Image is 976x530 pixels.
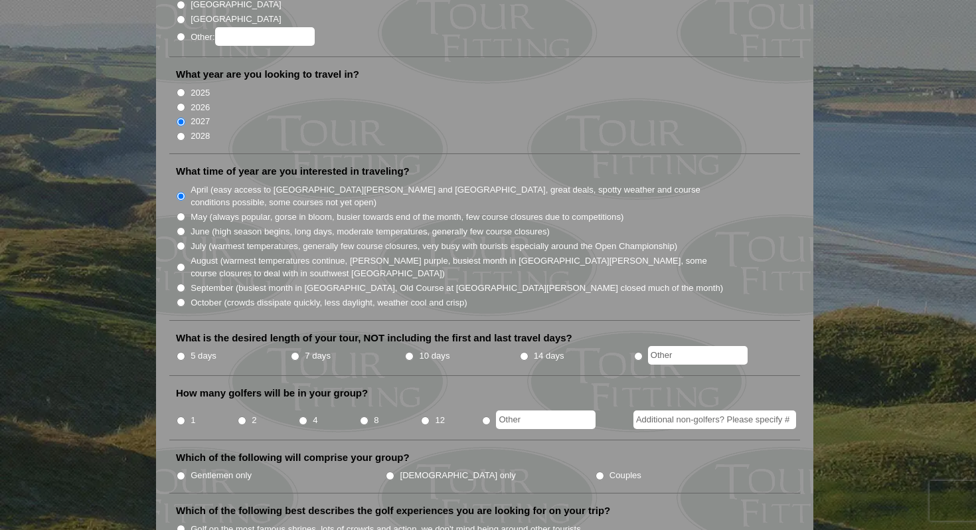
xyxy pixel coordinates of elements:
[191,27,314,46] label: Other:
[305,349,331,363] label: 7 days
[191,115,210,128] label: 2027
[176,451,410,464] label: Which of the following will comprise your group?
[191,130,210,143] label: 2028
[191,101,210,114] label: 2026
[191,414,195,427] label: 1
[313,414,317,427] label: 4
[374,414,378,427] label: 8
[191,240,677,253] label: July (warmest temperatures, generally few course closures, very busy with tourists especially aro...
[176,165,410,178] label: What time of year are you interested in traveling?
[191,225,550,238] label: June (high season begins, long days, moderate temperatures, generally few course closures)
[252,414,256,427] label: 2
[191,282,723,295] label: September (busiest month in [GEOGRAPHIC_DATA], Old Course at [GEOGRAPHIC_DATA][PERSON_NAME] close...
[633,410,796,429] input: Additional non-golfers? Please specify #
[191,296,467,309] label: October (crowds dissipate quickly, less daylight, weather cool and crisp)
[176,387,368,400] label: How many golfers will be in your group?
[648,346,748,365] input: Other
[496,410,596,429] input: Other
[191,469,252,482] label: Gentlemen only
[176,504,610,517] label: Which of the following best describes the golf experiences you are looking for on your trip?
[191,13,281,26] label: [GEOGRAPHIC_DATA]
[191,349,216,363] label: 5 days
[400,469,516,482] label: [DEMOGRAPHIC_DATA] only
[191,86,210,100] label: 2025
[191,254,724,280] label: August (warmest temperatures continue, [PERSON_NAME] purple, busiest month in [GEOGRAPHIC_DATA][P...
[176,331,572,345] label: What is the desired length of your tour, NOT including the first and last travel days?
[191,183,724,209] label: April (easy access to [GEOGRAPHIC_DATA][PERSON_NAME] and [GEOGRAPHIC_DATA], great deals, spotty w...
[420,349,450,363] label: 10 days
[215,27,315,46] input: Other:
[610,469,641,482] label: Couples
[176,68,359,81] label: What year are you looking to travel in?
[534,349,564,363] label: 14 days
[435,414,445,427] label: 12
[191,211,623,224] label: May (always popular, gorse in bloom, busier towards end of the month, few course closures due to ...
